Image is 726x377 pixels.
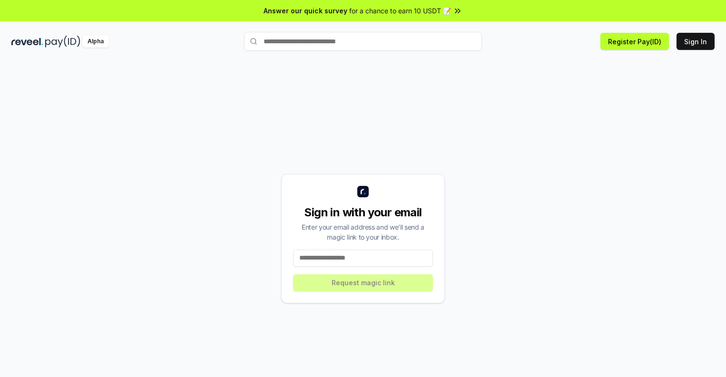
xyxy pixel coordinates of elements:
button: Sign In [677,33,715,50]
img: pay_id [45,36,80,48]
img: logo_small [357,186,369,197]
div: Alpha [82,36,109,48]
img: reveel_dark [11,36,43,48]
div: Sign in with your email [293,205,433,220]
span: Answer our quick survey [264,6,347,16]
button: Register Pay(ID) [600,33,669,50]
div: Enter your email address and we’ll send a magic link to your inbox. [293,222,433,242]
span: for a chance to earn 10 USDT 📝 [349,6,451,16]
